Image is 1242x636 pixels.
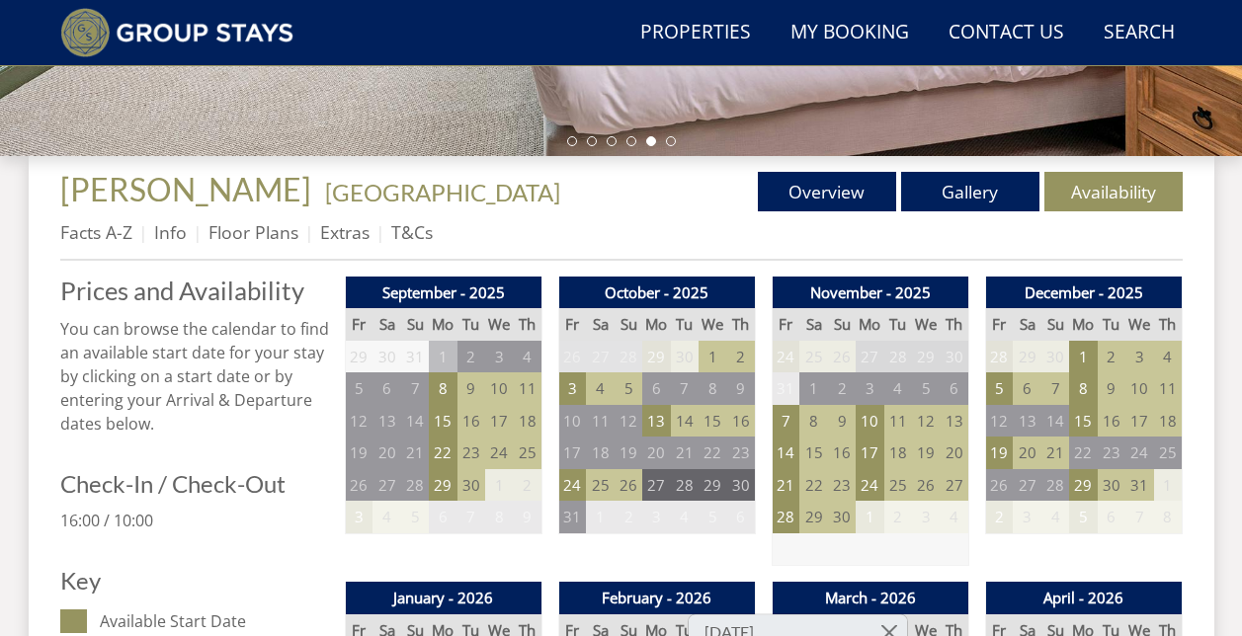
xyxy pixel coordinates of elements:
[1069,405,1097,437] td: 15
[941,469,968,502] td: 27
[1098,501,1125,533] td: 6
[772,341,799,373] td: 24
[558,341,586,373] td: 26
[345,341,373,373] td: 29
[671,308,699,341] th: Tu
[1069,501,1097,533] td: 5
[429,372,456,405] td: 8
[1098,405,1125,437] td: 16
[699,341,726,373] td: 1
[985,372,1013,405] td: 5
[485,501,513,533] td: 8
[1041,372,1069,405] td: 7
[1098,341,1125,373] td: 2
[856,372,883,405] td: 3
[373,437,400,469] td: 20
[985,469,1013,502] td: 26
[615,437,642,469] td: 19
[60,8,294,57] img: Group Stays
[558,277,755,309] th: October - 2025
[1125,501,1153,533] td: 7
[642,341,670,373] td: 29
[373,405,400,437] td: 13
[941,308,968,341] th: Th
[912,308,940,341] th: We
[1154,469,1182,502] td: 1
[941,501,968,533] td: 4
[457,437,485,469] td: 23
[727,469,755,502] td: 30
[1154,308,1182,341] th: Th
[1069,341,1097,373] td: 1
[514,437,541,469] td: 25
[345,405,373,437] td: 12
[1098,469,1125,502] td: 30
[912,372,940,405] td: 5
[699,501,726,533] td: 5
[1069,437,1097,469] td: 22
[558,405,586,437] td: 10
[558,469,586,502] td: 24
[1044,172,1183,211] a: Availability
[699,372,726,405] td: 8
[799,405,827,437] td: 8
[828,405,856,437] td: 9
[783,11,917,55] a: My Booking
[699,405,726,437] td: 15
[632,11,759,55] a: Properties
[772,469,799,502] td: 21
[345,469,373,502] td: 26
[373,341,400,373] td: 30
[615,341,642,373] td: 28
[60,509,329,532] p: 16:00 / 10:00
[1069,308,1097,341] th: Mo
[429,501,456,533] td: 6
[671,341,699,373] td: 30
[912,501,940,533] td: 3
[345,582,541,614] th: January - 2026
[615,308,642,341] th: Su
[828,501,856,533] td: 30
[727,341,755,373] td: 2
[1096,11,1183,55] a: Search
[828,437,856,469] td: 16
[401,405,429,437] td: 14
[758,172,896,211] a: Overview
[856,501,883,533] td: 1
[558,372,586,405] td: 3
[345,308,373,341] th: Fr
[373,372,400,405] td: 6
[671,372,699,405] td: 7
[856,469,883,502] td: 24
[60,277,329,304] h2: Prices and Availability
[615,372,642,405] td: 5
[586,405,614,437] td: 11
[828,341,856,373] td: 26
[586,341,614,373] td: 27
[485,341,513,373] td: 3
[1013,469,1040,502] td: 27
[429,437,456,469] td: 22
[772,405,799,437] td: 7
[985,582,1182,614] th: April - 2026
[1069,372,1097,405] td: 8
[60,568,329,594] h3: Key
[799,372,827,405] td: 1
[799,308,827,341] th: Sa
[345,501,373,533] td: 3
[514,372,541,405] td: 11
[799,469,827,502] td: 22
[699,308,726,341] th: We
[901,172,1039,211] a: Gallery
[1013,341,1040,373] td: 29
[429,341,456,373] td: 1
[1041,469,1069,502] td: 28
[884,372,912,405] td: 4
[671,469,699,502] td: 28
[856,341,883,373] td: 27
[325,178,560,206] a: [GEOGRAPHIC_DATA]
[1125,405,1153,437] td: 17
[317,178,560,206] span: -
[1098,308,1125,341] th: Tu
[642,469,670,502] td: 27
